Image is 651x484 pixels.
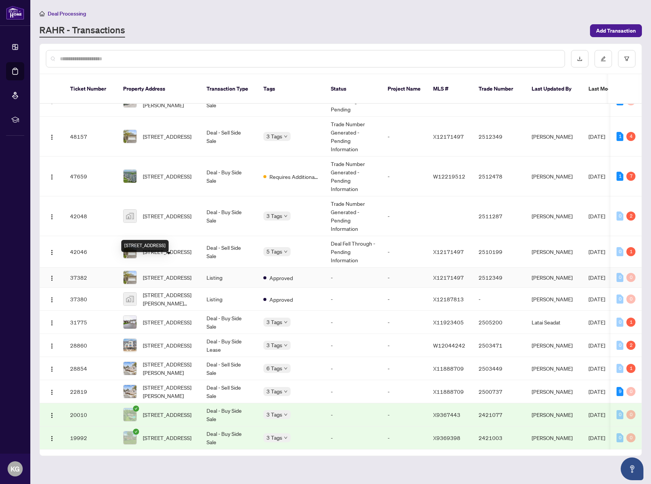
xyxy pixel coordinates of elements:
[577,56,582,61] span: download
[473,334,526,357] td: 2503471
[49,134,55,140] img: Logo
[266,364,282,373] span: 6 Tags
[64,117,117,157] td: 48157
[526,426,582,450] td: [PERSON_NAME]
[64,380,117,403] td: 22819
[526,74,582,104] th: Last Updated By
[325,157,382,196] td: Trade Number Generated - Pending Information
[588,173,605,180] span: [DATE]
[46,362,58,374] button: Logo
[626,273,635,282] div: 0
[284,413,288,417] span: down
[284,367,288,370] span: down
[200,288,257,311] td: Listing
[325,403,382,426] td: -
[284,214,288,218] span: down
[588,274,605,281] span: [DATE]
[526,403,582,426] td: [PERSON_NAME]
[200,196,257,236] td: Deal - Buy Side Sale
[382,74,427,104] th: Project Name
[64,236,117,268] td: 42046
[382,311,427,334] td: -
[133,406,139,412] span: check-circle
[382,403,427,426] td: -
[433,411,460,418] span: X9367443
[382,236,427,268] td: -
[325,380,382,403] td: -
[382,334,427,357] td: -
[433,342,465,349] span: W12044242
[526,117,582,157] td: [PERSON_NAME]
[433,319,464,326] span: X11923405
[46,293,58,305] button: Logo
[124,431,136,444] img: thumbnail-img
[626,247,635,256] div: 1
[617,364,623,373] div: 0
[143,273,191,282] span: [STREET_ADDRESS]
[64,311,117,334] td: 31775
[427,74,473,104] th: MLS #
[124,385,136,398] img: thumbnail-img
[473,403,526,426] td: 2421077
[49,435,55,442] img: Logo
[473,380,526,403] td: 2500737
[46,170,58,182] button: Logo
[46,271,58,284] button: Logo
[46,246,58,258] button: Logo
[588,85,635,93] span: Last Modified Date
[473,288,526,311] td: -
[284,250,288,254] span: down
[143,360,194,377] span: [STREET_ADDRESS][PERSON_NAME]
[143,434,191,442] span: [STREET_ADDRESS]
[133,429,139,435] span: check-circle
[473,117,526,157] td: 2512349
[588,296,605,302] span: [DATE]
[473,74,526,104] th: Trade Number
[143,172,191,180] span: [STREET_ADDRESS]
[526,196,582,236] td: [PERSON_NAME]
[626,294,635,304] div: 0
[200,403,257,426] td: Deal - Buy Side Sale
[473,236,526,268] td: 2510199
[49,343,55,349] img: Logo
[6,6,24,20] img: logo
[64,157,117,196] td: 47659
[626,433,635,442] div: 0
[617,132,623,141] div: 1
[433,365,464,372] span: X11888709
[46,130,58,143] button: Logo
[143,383,194,400] span: [STREET_ADDRESS][PERSON_NAME]
[11,464,20,474] span: KG
[266,410,282,419] span: 3 Tags
[624,56,629,61] span: filter
[526,236,582,268] td: [PERSON_NAME]
[49,275,55,281] img: Logo
[571,50,588,67] button: download
[200,357,257,380] td: Deal - Sell Side Sale
[588,248,605,255] span: [DATE]
[473,426,526,450] td: 2421003
[39,11,45,16] span: home
[124,130,136,143] img: thumbnail-img
[473,157,526,196] td: 2512478
[601,56,606,61] span: edit
[64,426,117,450] td: 19992
[48,10,86,17] span: Deal Processing
[626,211,635,221] div: 2
[49,412,55,418] img: Logo
[617,433,623,442] div: 0
[124,339,136,352] img: thumbnail-img
[617,341,623,350] div: 0
[143,291,194,307] span: [STREET_ADDRESS][PERSON_NAME][PERSON_NAME]
[266,341,282,349] span: 3 Tags
[200,268,257,288] td: Listing
[200,236,257,268] td: Deal - Sell Side Sale
[64,74,117,104] th: Ticket Number
[617,273,623,282] div: 0
[617,410,623,419] div: 0
[200,334,257,357] td: Deal - Buy Side Lease
[617,211,623,221] div: 0
[266,132,282,141] span: 3 Tags
[617,247,623,256] div: 0
[49,174,55,180] img: Logo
